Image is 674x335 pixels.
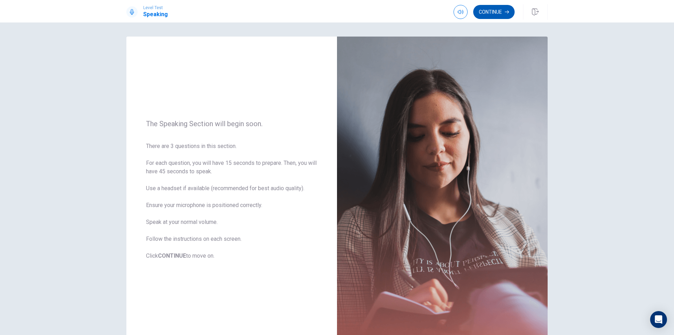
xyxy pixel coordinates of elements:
span: There are 3 questions in this section. For each question, you will have 15 seconds to prepare. Th... [146,142,317,260]
div: Open Intercom Messenger [650,311,667,328]
span: Level Test [143,5,168,10]
b: CONTINUE [158,252,186,259]
h1: Speaking [143,10,168,19]
button: Continue [473,5,515,19]
span: The Speaking Section will begin soon. [146,120,317,128]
